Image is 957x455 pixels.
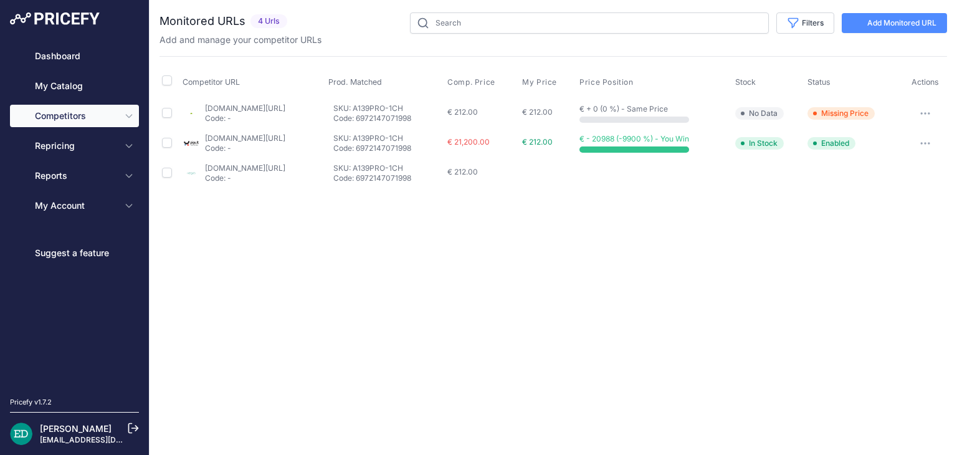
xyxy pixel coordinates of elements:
span: Actions [912,77,939,87]
span: No Data [735,107,784,120]
a: Dashboard [10,45,139,67]
p: Add and manage your competitor URLs [159,34,321,46]
span: Comp. Price [447,77,495,87]
span: € - 20988 (-9900 %) - You Win [579,134,689,143]
span: Repricing [35,140,117,152]
input: Search [410,12,769,34]
p: SKU: A139PRO-1CH [333,133,442,143]
button: Competitors [10,105,139,127]
span: Price Position [579,77,633,87]
span: Missing Price [807,107,875,120]
a: [EMAIL_ADDRESS][DOMAIN_NAME] [40,435,170,444]
a: [DOMAIN_NAME][URL] [205,163,285,173]
img: Pricefy Logo [10,12,100,25]
p: Code: - [205,113,285,123]
button: Comp. Price [447,77,498,87]
button: Filters [776,12,834,34]
button: Repricing [10,135,139,157]
span: Status [807,77,831,87]
p: Code: - [205,173,285,183]
p: Code: - [205,143,285,153]
p: SKU: A139PRO-1CH [333,103,442,113]
span: Competitors [35,110,117,122]
span: € 212.00 [447,167,478,176]
span: In Stock [735,137,784,150]
p: Code: 6972147071998 [333,113,442,123]
div: Pricefy v1.7.2 [10,397,52,408]
span: 4 Urls [250,14,287,29]
span: € + 0 (0 %) - Same Price [579,104,668,113]
span: My Price [522,77,557,87]
span: € 212.00 [447,107,478,117]
a: Suggest a feature [10,242,139,264]
button: Price Position [579,77,636,87]
span: € 212.00 [522,107,553,117]
button: Reports [10,165,139,187]
span: Enabled [807,137,855,150]
span: Prod. Matched [328,77,382,87]
p: Code: 6972147071998 [333,173,442,183]
a: [DOMAIN_NAME][URL] [205,103,285,113]
button: My Price [522,77,559,87]
span: My Account [35,199,117,212]
span: € 21,200.00 [447,137,490,146]
p: SKU: A139PRO-1CH [333,163,442,173]
span: Reports [35,170,117,182]
a: Add Monitored URL [842,13,947,33]
a: [PERSON_NAME] [40,423,112,434]
button: My Account [10,194,139,217]
nav: Sidebar [10,45,139,382]
p: Code: 6972147071998 [333,143,442,153]
h2: Monitored URLs [159,12,245,30]
span: Stock [735,77,756,87]
span: Competitor URL [183,77,240,87]
a: My Catalog [10,75,139,97]
a: [DOMAIN_NAME][URL] [205,133,285,143]
span: € 212.00 [522,137,553,146]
